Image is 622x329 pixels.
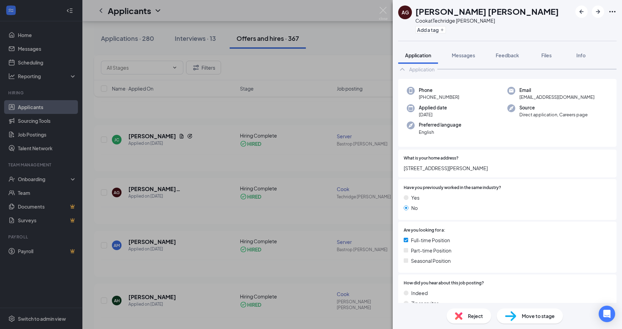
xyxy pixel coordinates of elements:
[415,17,559,24] div: Cook at Techridge [PERSON_NAME]
[404,280,484,286] span: How did you hear about this job posting?
[594,8,602,16] svg: ArrowRight
[415,5,559,17] h1: [PERSON_NAME] [PERSON_NAME]
[411,299,438,307] span: Zip recruiter
[411,257,451,265] span: Seasonal Position
[519,94,595,101] span: [EMAIL_ADDRESS][DOMAIN_NAME]
[592,5,604,18] button: ArrowRight
[411,247,451,254] span: Part-time Position
[575,5,588,18] button: ArrowLeftNew
[411,289,428,297] span: Indeed
[419,104,447,111] span: Applied date
[608,8,617,16] svg: Ellipses
[404,164,611,172] span: [STREET_ADDRESS][PERSON_NAME]
[411,204,418,212] span: No
[440,28,444,32] svg: Plus
[576,52,586,58] span: Info
[404,155,459,162] span: What is your home address?
[404,227,445,234] span: Are you looking for a:
[419,94,459,101] span: [PHONE_NUMBER]
[405,52,431,58] span: Application
[468,312,483,320] span: Reject
[404,185,501,191] span: Have you previously worked in the same industry?
[519,104,588,111] span: Source
[419,87,459,94] span: Phone
[519,87,595,94] span: Email
[409,66,435,73] div: Application
[522,312,555,320] span: Move to stage
[577,8,586,16] svg: ArrowLeftNew
[419,121,461,128] span: Preferred language
[402,9,409,16] div: AG
[411,194,419,201] span: Yes
[398,65,406,73] svg: ChevronUp
[452,52,475,58] span: Messages
[541,52,552,58] span: Files
[419,129,461,136] span: English
[419,111,447,118] span: [DATE]
[599,306,615,322] div: Open Intercom Messenger
[411,236,450,244] span: Full-time Position
[519,111,588,118] span: Direct application, Careers page
[415,26,446,33] button: PlusAdd a tag
[496,52,519,58] span: Feedback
